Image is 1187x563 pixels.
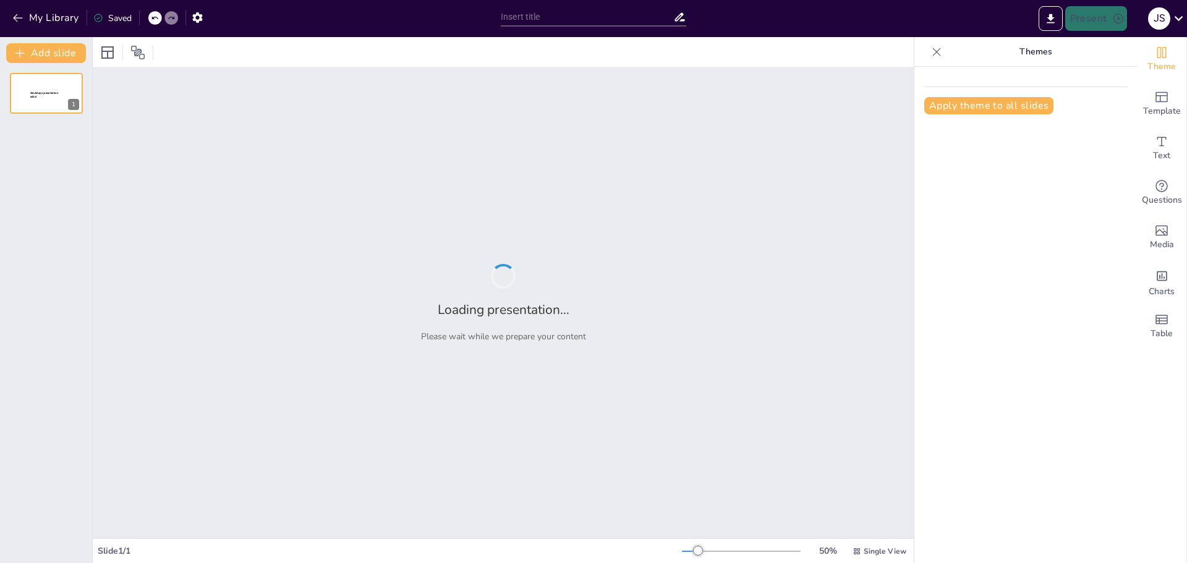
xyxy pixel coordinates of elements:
[1148,6,1170,31] button: J S
[501,8,673,26] input: Insert title
[864,546,906,556] span: Single View
[1137,171,1186,215] div: Get real-time input from your audience
[1137,215,1186,260] div: Add images, graphics, shapes or video
[1137,126,1186,171] div: Add text boxes
[1148,7,1170,30] div: J S
[1039,6,1063,31] button: Export to PowerPoint
[438,301,569,318] h2: Loading presentation...
[1137,260,1186,304] div: Add charts and graphs
[1142,193,1182,207] span: Questions
[93,12,132,24] div: Saved
[30,91,58,98] span: Sendsteps presentation editor
[1151,327,1173,341] span: Table
[947,37,1125,67] p: Themes
[813,545,843,557] div: 50 %
[1137,82,1186,126] div: Add ready made slides
[98,43,117,62] div: Layout
[924,97,1053,114] button: Apply theme to all slides
[98,545,682,557] div: Slide 1 / 1
[1147,60,1176,74] span: Theme
[1137,37,1186,82] div: Change the overall theme
[1143,104,1181,118] span: Template
[6,43,86,63] button: Add slide
[1137,304,1186,349] div: Add a table
[1149,285,1175,298] span: Charts
[1065,6,1127,31] button: Present
[421,331,586,342] p: Please wait while we prepare your content
[10,73,83,114] div: 1
[9,8,84,28] button: My Library
[130,45,145,60] span: Position
[1150,238,1174,252] span: Media
[1153,149,1170,163] span: Text
[68,99,79,110] div: 1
